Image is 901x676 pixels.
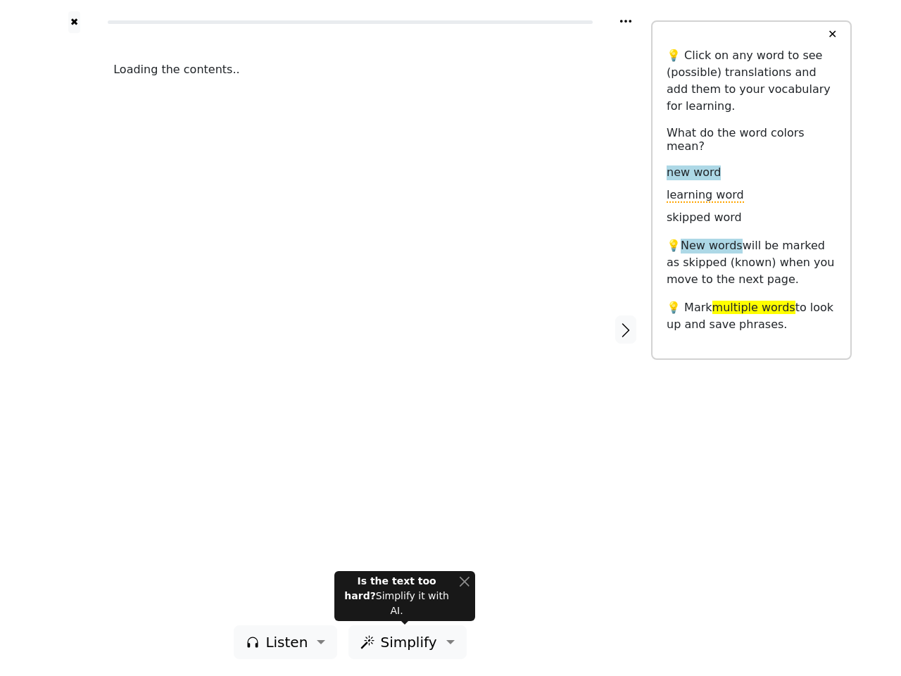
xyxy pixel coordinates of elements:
[265,632,308,653] span: Listen
[667,211,742,225] span: skipped word
[380,632,436,653] span: Simplify
[819,22,845,47] button: ✕
[667,237,836,288] p: 💡 will be marked as skipped (known) when you move to the next page.
[667,47,836,115] p: 💡 Click on any word to see (possible) translations and add them to your vocabulary for learning.
[340,574,453,618] div: Simplify it with AI.
[344,575,436,601] strong: Is the text too hard?
[681,239,743,254] span: New words
[667,299,836,333] p: 💡 Mark to look up and save phrases.
[667,188,744,203] span: learning word
[667,165,721,180] span: new word
[667,126,836,153] h6: What do the word colors mean?
[712,301,795,314] span: multiple words
[348,625,466,659] button: Simplify
[68,11,80,33] button: ✖
[234,625,337,659] button: Listen
[459,574,470,589] button: Close
[113,61,587,78] div: Loading the contents..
